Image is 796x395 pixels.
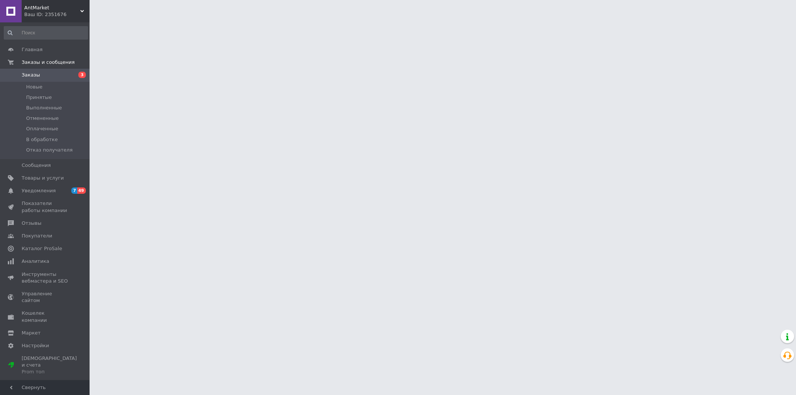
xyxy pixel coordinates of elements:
[22,175,64,181] span: Товары и услуги
[24,4,80,11] span: AntMarket
[22,271,69,284] span: Инструменты вебмастера и SEO
[22,46,43,53] span: Главная
[22,368,77,375] div: Prom топ
[22,59,75,66] span: Заказы и сообщения
[22,72,40,78] span: Заказы
[26,147,72,153] span: Отказ получателя
[26,84,43,90] span: Новые
[26,136,58,143] span: В обработке
[26,125,58,132] span: Оплаченные
[71,187,77,194] span: 7
[22,200,69,214] span: Показатели работы компании
[78,72,86,78] span: 3
[26,94,52,101] span: Принятые
[22,233,52,239] span: Покупатели
[22,258,49,265] span: Аналитика
[26,105,62,111] span: Выполненные
[22,330,41,336] span: Маркет
[4,26,88,40] input: Поиск
[22,310,69,323] span: Кошелек компании
[22,187,56,194] span: Уведомления
[22,290,69,304] span: Управление сайтом
[24,11,90,18] div: Ваш ID: 2351676
[22,342,49,349] span: Настройки
[22,355,77,376] span: [DEMOGRAPHIC_DATA] и счета
[26,115,59,122] span: Отмененные
[77,187,86,194] span: 49
[22,162,51,169] span: Сообщения
[22,220,41,227] span: Отзывы
[22,245,62,252] span: Каталог ProSale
